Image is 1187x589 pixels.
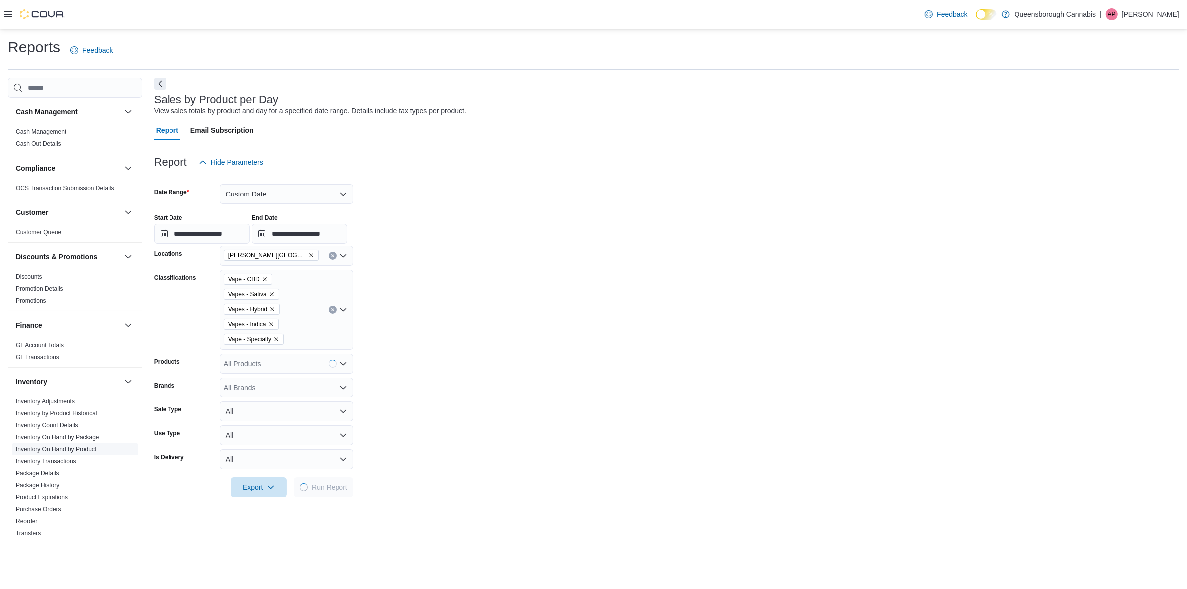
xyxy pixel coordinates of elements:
[220,401,353,421] button: All
[122,206,134,218] button: Customer
[16,207,48,217] h3: Customer
[16,505,61,513] span: Purchase Orders
[16,184,114,192] span: OCS Transaction Submission Details
[16,353,59,361] span: GL Transactions
[195,152,267,172] button: Hide Parameters
[16,342,64,349] a: GL Account Totals
[16,377,120,387] button: Inventory
[220,449,353,469] button: All
[16,341,64,349] span: GL Account Totals
[228,289,267,299] span: Vapes - Sativa
[1015,8,1096,20] p: Queensborough Cannabis
[16,185,114,192] a: OCS Transaction Submission Details
[1106,8,1118,20] div: April Petrie
[329,252,337,260] button: Clear input
[16,494,68,501] a: Product Expirations
[16,446,96,453] a: Inventory On Hand by Product
[252,224,347,244] input: Press the down key to open a popover containing a calendar.
[1108,8,1116,20] span: AP
[154,405,181,413] label: Sale Type
[220,425,353,445] button: All
[937,9,967,19] span: Feedback
[224,319,279,330] span: Vapes - Indica
[16,409,97,417] span: Inventory by Product Historical
[16,297,46,305] span: Promotions
[224,304,280,315] span: Vapes - Hybrid
[16,140,61,148] span: Cash Out Details
[154,274,196,282] label: Classifications
[154,358,180,366] label: Products
[16,397,75,405] span: Inventory Adjustments
[16,506,61,513] a: Purchase Orders
[16,481,59,489] span: Package History
[294,477,353,497] button: LoadingRun Report
[122,106,134,118] button: Cash Management
[16,320,120,330] button: Finance
[8,226,142,242] div: Customer
[273,336,279,342] button: Remove Vape - Specialty from selection in this group
[16,140,61,147] a: Cash Out Details
[224,250,319,261] span: Scott 72 Centre
[268,321,274,327] button: Remove Vapes - Indica from selection in this group
[16,297,46,304] a: Promotions
[20,9,65,19] img: Cova
[8,271,142,311] div: Discounts & Promotions
[211,157,263,167] span: Hide Parameters
[16,107,120,117] button: Cash Management
[154,106,466,116] div: View sales totals by product and day for a specified date range. Details include tax types per pr...
[237,477,281,497] span: Export
[329,306,337,314] button: Clear input
[308,252,314,258] button: Remove Scott 72 Centre from selection in this group
[16,273,42,280] a: Discounts
[16,207,120,217] button: Customer
[16,518,37,525] a: Reorder
[16,433,99,441] span: Inventory On Hand by Package
[16,458,76,465] a: Inventory Transactions
[82,45,113,55] span: Feedback
[16,377,47,387] h3: Inventory
[228,304,267,314] span: Vapes - Hybrid
[16,493,68,501] span: Product Expirations
[122,162,134,174] button: Compliance
[921,4,971,24] a: Feedback
[154,94,278,106] h3: Sales by Product per Day
[269,306,275,312] button: Remove Vapes - Hybrid from selection in this group
[224,274,272,285] span: Vape - CBD
[16,285,63,292] a: Promotion Details
[262,276,268,282] button: Remove Vape - CBD from selection in this group
[16,470,59,477] a: Package Details
[16,128,66,136] span: Cash Management
[339,252,347,260] button: Open list of options
[154,156,187,168] h3: Report
[16,273,42,281] span: Discounts
[8,339,142,367] div: Finance
[190,120,254,140] span: Email Subscription
[228,334,271,344] span: Vape - Specialty
[154,224,250,244] input: Press the down key to open a popover containing a calendar.
[298,482,309,493] span: Loading
[16,320,42,330] h3: Finance
[16,252,120,262] button: Discounts & Promotions
[16,517,37,525] span: Reorder
[16,128,66,135] a: Cash Management
[8,182,142,198] div: Compliance
[269,291,275,297] button: Remove Vapes - Sativa from selection in this group
[1100,8,1102,20] p: |
[224,289,279,300] span: Vapes - Sativa
[312,482,347,492] span: Run Report
[122,376,134,388] button: Inventory
[16,422,78,429] a: Inventory Count Details
[8,126,142,154] div: Cash Management
[339,306,347,314] button: Open list of options
[156,120,178,140] span: Report
[16,410,97,417] a: Inventory by Product Historical
[228,274,260,284] span: Vape - CBD
[252,214,278,222] label: End Date
[1122,8,1179,20] p: [PERSON_NAME]
[16,469,59,477] span: Package Details
[16,107,78,117] h3: Cash Management
[154,188,189,196] label: Date Range
[16,229,61,236] a: Customer Queue
[8,395,142,543] div: Inventory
